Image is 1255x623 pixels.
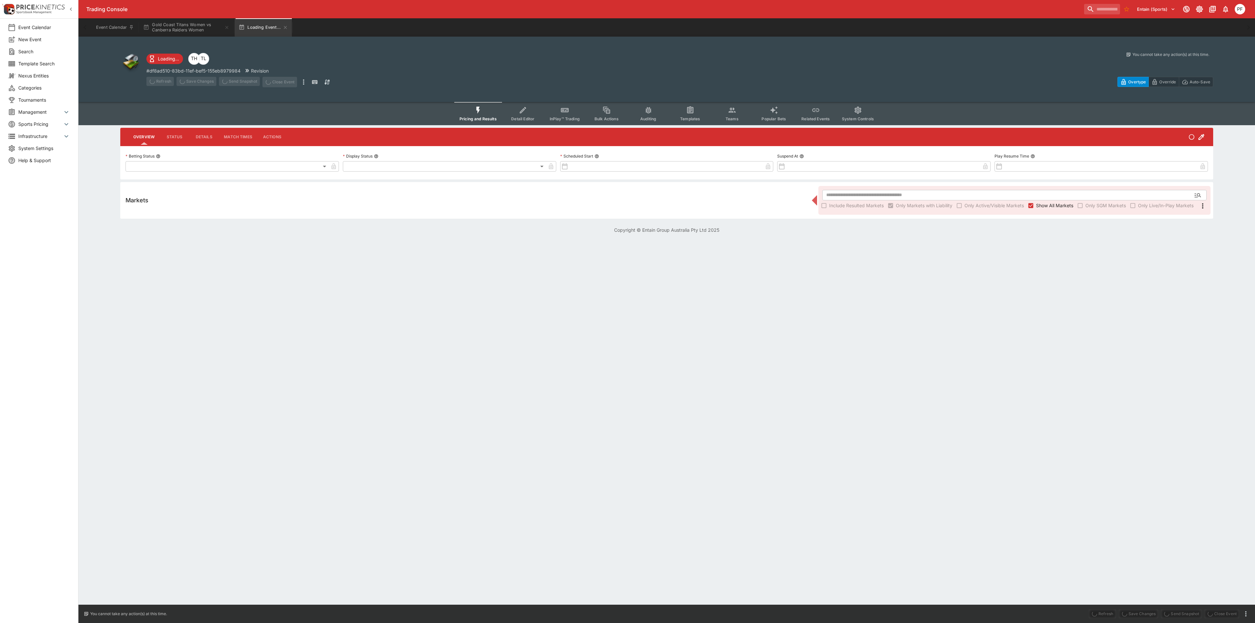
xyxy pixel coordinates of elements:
img: other.png [120,52,141,73]
p: Auto-Save [1190,78,1210,85]
p: You cannot take any action(s) at this time. [90,611,167,617]
button: No Bookmarks [1121,4,1132,14]
button: Documentation [1207,3,1218,15]
span: Management [18,109,62,115]
p: You cannot take any action(s) at this time. [1132,52,1209,58]
p: Suspend At [777,153,798,159]
span: System Controls [842,116,874,121]
span: Infrastructure [18,133,62,140]
p: Override [1159,78,1176,85]
p: Display Status [343,153,373,159]
span: Show All Markets [1036,202,1073,209]
div: Start From [1117,77,1213,87]
button: more [300,77,308,87]
p: Revision [251,67,269,74]
button: Overtype [1117,77,1149,87]
p: Betting Status [125,153,155,159]
button: Auto-Save [1179,77,1213,87]
span: InPlay™ Trading [550,116,580,121]
button: Open [1192,189,1204,201]
button: Overview [128,129,160,145]
button: Betting Status [156,154,160,159]
span: Popular Bets [761,116,786,121]
span: Nexus Entities [18,72,70,79]
span: System Settings [18,145,70,152]
button: Notifications [1220,3,1231,15]
div: Trent Lewis [197,53,209,65]
p: Copyright © Entain Group Australia Pty Ltd 2025 [78,227,1255,233]
button: Toggle light/dark mode [1194,3,1205,15]
span: Event Calendar [18,24,70,31]
span: New Event [18,36,70,43]
div: Trading Console [86,6,1081,13]
button: Loading Event... [235,18,292,37]
button: Status [160,129,189,145]
img: PriceKinetics Logo [2,3,15,16]
p: Loading... [158,55,179,62]
button: Display Status [374,154,378,159]
span: Bulk Actions [594,116,619,121]
img: Sportsbook Management [16,11,52,14]
span: Pricing and Results [460,116,497,121]
img: PriceKinetics [16,5,65,9]
button: Details [189,129,219,145]
span: Only SGM Markets [1085,202,1126,209]
button: Scheduled Start [594,154,599,159]
span: Tournaments [18,96,70,103]
svg: More [1199,202,1207,210]
button: more [1242,610,1250,618]
span: Only Live/In-Play Markets [1138,202,1194,209]
span: Include Resulted Markets [829,202,884,209]
span: Search [18,48,70,55]
button: Gold Coast Titans Women vs Canberra Raiders Women [139,18,233,37]
p: Copy To Clipboard [146,67,241,74]
span: Templates [680,116,700,121]
p: Play Resume Time [995,153,1029,159]
button: Peter Fairgrieve [1233,2,1247,16]
button: Suspend At [799,154,804,159]
h5: Markets [125,196,148,204]
input: search [1084,4,1120,14]
button: Play Resume Time [1030,154,1035,159]
button: Connected to PK [1180,3,1192,15]
span: Detail Editor [511,116,534,121]
p: Scheduled Start [560,153,593,159]
div: Todd Henderson [188,53,200,65]
span: Sports Pricing [18,121,62,127]
span: Template Search [18,60,70,67]
span: Auditing [640,116,656,121]
span: Only Active/Visible Markets [964,202,1024,209]
span: Only Markets with Liability [896,202,952,209]
button: Match Times [219,129,258,145]
span: Teams [726,116,739,121]
span: Categories [18,84,70,91]
span: Related Events [801,116,830,121]
p: Overtype [1128,78,1146,85]
div: Peter Fairgrieve [1235,4,1245,14]
button: Actions [258,129,287,145]
button: Select Tenant [1133,4,1179,14]
span: Help & Support [18,157,70,164]
button: Override [1148,77,1179,87]
button: Event Calendar [92,18,138,37]
div: Event type filters [454,102,879,125]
